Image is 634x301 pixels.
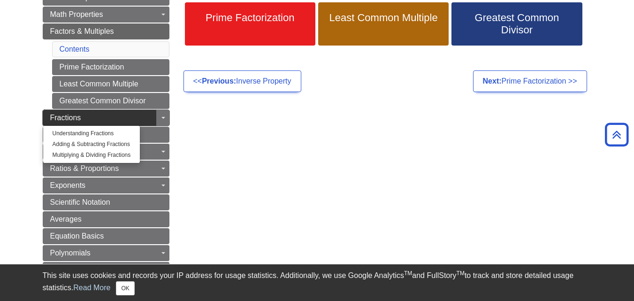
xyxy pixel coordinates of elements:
[50,114,81,122] span: Fractions
[602,128,632,141] a: Back to Top
[50,249,91,257] span: Polynomials
[43,23,169,39] a: Factors & Multiples
[483,77,502,85] strong: Next:
[43,128,140,139] a: Understanding Fractions
[52,59,169,75] a: Prime Factorization
[451,2,582,46] a: Greatest Common Divisor
[202,77,236,85] strong: Previous:
[43,262,169,278] a: Linear Equations
[43,228,169,244] a: Equation Basics
[73,284,110,292] a: Read More
[116,281,134,295] button: Close
[43,110,169,126] a: Fractions
[52,76,169,92] a: Least Common Multiple
[50,27,114,35] span: Factors & Multiples
[50,10,103,18] span: Math Properties
[43,7,169,23] a: Math Properties
[473,70,587,92] a: Next:Prime Factorization >>
[185,2,315,46] a: Prime Factorization
[318,2,449,46] a: Least Common Multiple
[43,161,169,177] a: Ratios & Proportions
[458,12,575,36] span: Greatest Common Divisor
[50,198,110,206] span: Scientific Notation
[43,194,169,210] a: Scientific Notation
[192,12,308,24] span: Prime Factorization
[43,178,169,193] a: Exponents
[43,270,592,295] div: This site uses cookies and records your IP address for usage statistics. Additionally, we use Goo...
[43,139,140,150] a: Adding & Subtracting Fractions
[43,211,169,227] a: Averages
[43,245,169,261] a: Polynomials
[50,164,119,172] span: Ratios & Proportions
[183,70,301,92] a: <<Previous:Inverse Property
[60,45,90,53] a: Contents
[50,181,86,189] span: Exponents
[325,12,442,24] span: Least Common Multiple
[50,215,82,223] span: Averages
[457,270,465,277] sup: TM
[43,150,140,161] a: Multiplying & Dividing Fractions
[50,232,104,240] span: Equation Basics
[52,93,169,109] a: Greatest Common Divisor
[404,270,412,277] sup: TM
